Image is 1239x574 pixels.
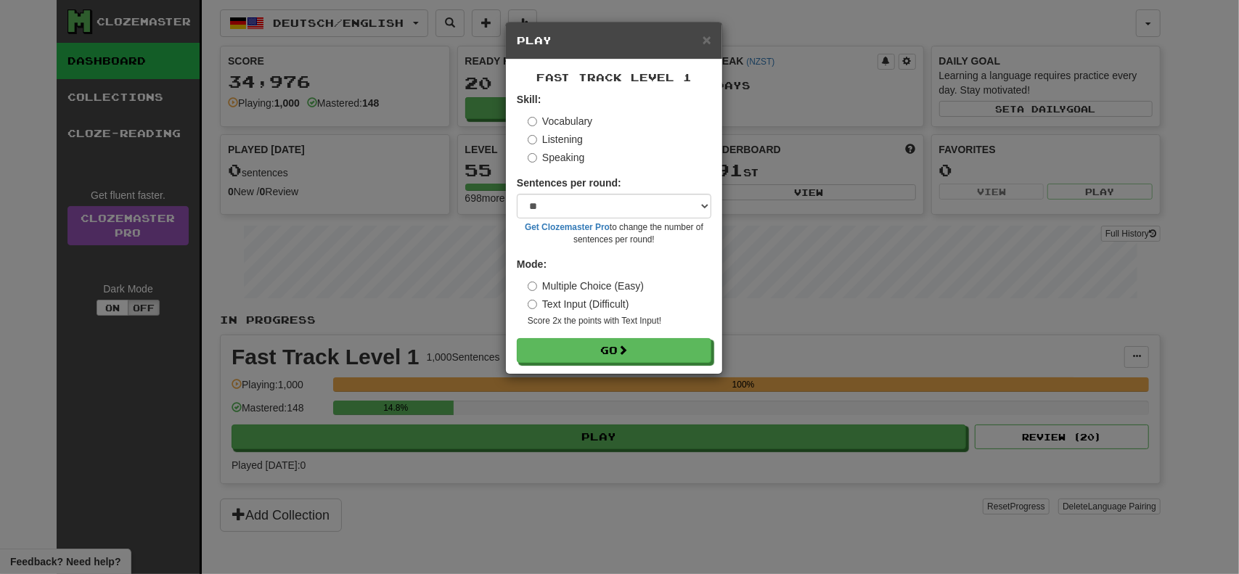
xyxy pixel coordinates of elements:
[536,71,692,83] span: Fast Track Level 1
[528,132,583,147] label: Listening
[517,221,711,246] small: to change the number of sentences per round!
[528,117,537,126] input: Vocabulary
[517,33,711,48] h5: Play
[703,32,711,47] button: Close
[528,282,537,291] input: Multiple Choice (Easy)
[517,176,621,190] label: Sentences per round:
[528,150,584,165] label: Speaking
[517,258,547,270] strong: Mode:
[528,300,537,309] input: Text Input (Difficult)
[703,31,711,48] span: ×
[528,315,711,327] small: Score 2x the points with Text Input !
[517,94,541,105] strong: Skill:
[525,222,610,232] a: Get Clozemaster Pro
[528,153,537,163] input: Speaking
[528,114,592,128] label: Vocabulary
[528,135,537,144] input: Listening
[528,297,629,311] label: Text Input (Difficult)
[517,338,711,363] button: Go
[528,279,644,293] label: Multiple Choice (Easy)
